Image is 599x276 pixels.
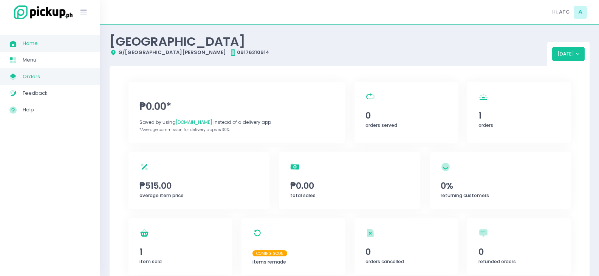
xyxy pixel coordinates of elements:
[478,122,493,128] span: orders
[552,47,585,61] button: [DATE]
[365,122,397,128] span: orders served
[139,127,229,133] span: *Average commission for delivery apps is 30%
[552,8,558,16] span: Hi,
[23,72,91,82] span: Orders
[467,82,571,143] a: 1orders
[139,245,221,258] span: 1
[110,49,547,56] div: G/[GEOGRAPHIC_DATA][PERSON_NAME] 09176310914
[128,218,232,275] a: 1item sold
[478,258,516,265] span: refunded orders
[441,179,560,192] span: 0%
[279,152,420,209] a: ₱0.00total sales
[139,192,184,199] span: average item price
[365,109,447,122] span: 0
[139,179,258,192] span: ₱515.00
[176,119,212,125] span: [DOMAIN_NAME]
[23,55,91,65] span: Menu
[128,152,269,209] a: ₱515.00average item price
[139,99,334,114] span: ₱0.00*
[478,109,560,122] span: 1
[139,119,334,126] div: Saved by using instead of a delivery app
[365,245,447,258] span: 0
[23,39,91,48] span: Home
[354,218,458,275] a: 0orders cancelled
[23,88,91,98] span: Feedback
[23,105,91,115] span: Help
[290,179,409,192] span: ₱0.00
[365,258,404,265] span: orders cancelled
[574,6,587,19] span: A
[9,4,74,20] img: logo
[354,82,458,143] a: 0orders served
[559,8,570,16] span: ATC
[252,259,286,265] span: items remade
[478,245,560,258] span: 0
[252,250,287,256] span: Coming Soon
[467,218,571,275] a: 0refunded orders
[430,152,571,209] a: 0%returning customers
[290,192,316,199] span: total sales
[110,34,547,49] div: [GEOGRAPHIC_DATA]
[139,258,162,265] span: item sold
[441,192,489,199] span: returning customers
